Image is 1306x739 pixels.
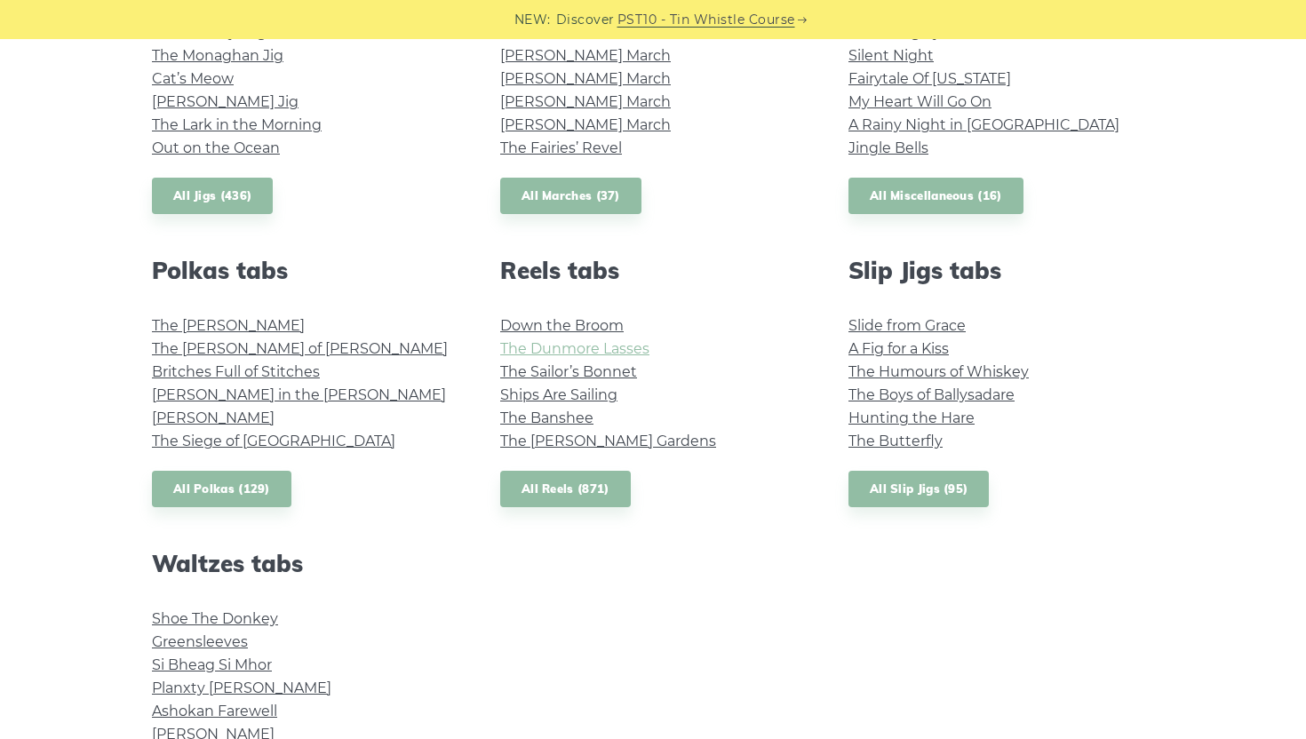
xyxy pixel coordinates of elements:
[152,633,248,650] a: Greensleeves
[848,433,943,449] a: The Butterfly
[848,363,1029,380] a: The Humours of Whiskey
[500,471,631,507] a: All Reels (871)
[152,257,458,284] h2: Polkas tabs
[152,679,331,696] a: Planxty [PERSON_NAME]
[848,47,934,64] a: Silent Night
[500,139,622,156] a: The Fairies’ Revel
[848,116,1119,133] a: A Rainy Night in [GEOGRAPHIC_DATA]
[152,386,446,403] a: [PERSON_NAME] in the [PERSON_NAME]
[848,386,1015,403] a: The Boys of Ballysadare
[152,139,280,156] a: Out on the Ocean
[500,47,671,64] a: [PERSON_NAME] March
[152,317,305,334] a: The [PERSON_NAME]
[152,471,291,507] a: All Polkas (129)
[556,10,615,30] span: Discover
[152,93,299,110] a: [PERSON_NAME] Jig
[152,70,234,87] a: Cat’s Meow
[152,703,277,719] a: Ashokan Farewell
[514,10,551,30] span: NEW:
[500,409,593,426] a: The Banshee
[500,363,637,380] a: The Sailor’s Bonnet
[500,116,671,133] a: [PERSON_NAME] March
[500,70,671,87] a: [PERSON_NAME] March
[152,433,395,449] a: The Siege of [GEOGRAPHIC_DATA]
[848,471,989,507] a: All Slip Jigs (95)
[500,257,806,284] h2: Reels tabs
[848,317,966,334] a: Slide from Grace
[848,178,1023,214] a: All Miscellaneous (16)
[848,93,991,110] a: My Heart Will Go On
[617,10,795,30] a: PST10 - Tin Whistle Course
[848,70,1011,87] a: Fairytale Of [US_STATE]
[500,433,716,449] a: The [PERSON_NAME] Gardens
[152,340,448,357] a: The [PERSON_NAME] of [PERSON_NAME]
[848,340,949,357] a: A Fig for a Kiss
[152,610,278,627] a: Shoe The Donkey
[152,116,322,133] a: The Lark in the Morning
[500,317,624,334] a: Down the Broom
[848,257,1154,284] h2: Slip Jigs tabs
[500,178,641,214] a: All Marches (37)
[152,178,273,214] a: All Jigs (436)
[500,386,617,403] a: Ships Are Sailing
[152,409,275,426] a: [PERSON_NAME]
[500,340,649,357] a: The Dunmore Lasses
[152,47,283,64] a: The Monaghan Jig
[500,93,671,110] a: [PERSON_NAME] March
[152,363,320,380] a: Britches Full of Stitches
[848,409,975,426] a: Hunting the Hare
[152,550,458,577] h2: Waltzes tabs
[152,656,272,673] a: Si­ Bheag Si­ Mhor
[848,139,928,156] a: Jingle Bells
